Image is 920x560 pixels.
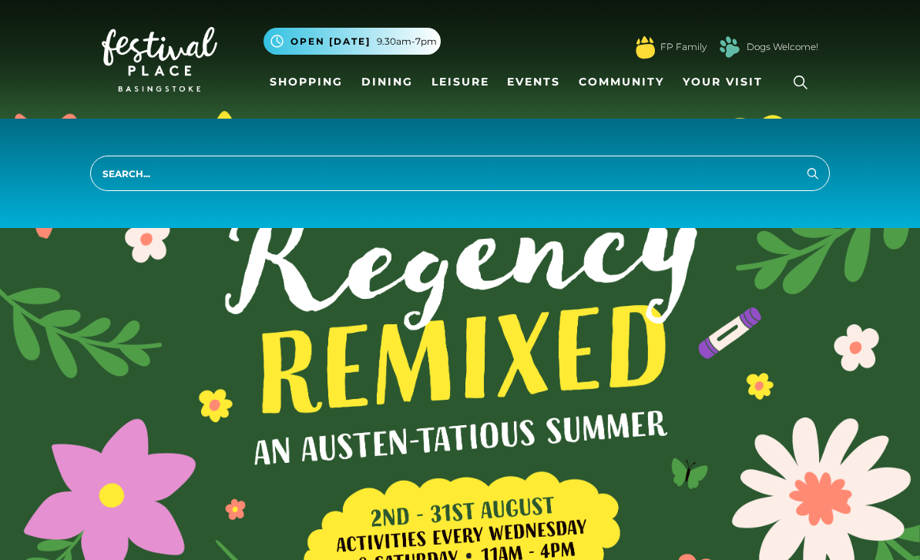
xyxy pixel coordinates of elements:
button: Open [DATE] 9.30am-7pm [264,28,441,55]
a: Your Visit [677,68,777,96]
a: Shopping [264,68,349,96]
span: Your Visit [683,74,763,90]
img: Festival Place Logo [102,27,217,92]
a: Leisure [425,68,495,96]
a: Dining [355,68,419,96]
a: Dogs Welcome! [747,40,818,54]
a: Community [572,68,670,96]
input: Search... [90,156,830,191]
span: 9.30am-7pm [377,35,437,49]
a: FP Family [660,40,707,54]
a: Events [501,68,566,96]
span: Open [DATE] [290,35,371,49]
